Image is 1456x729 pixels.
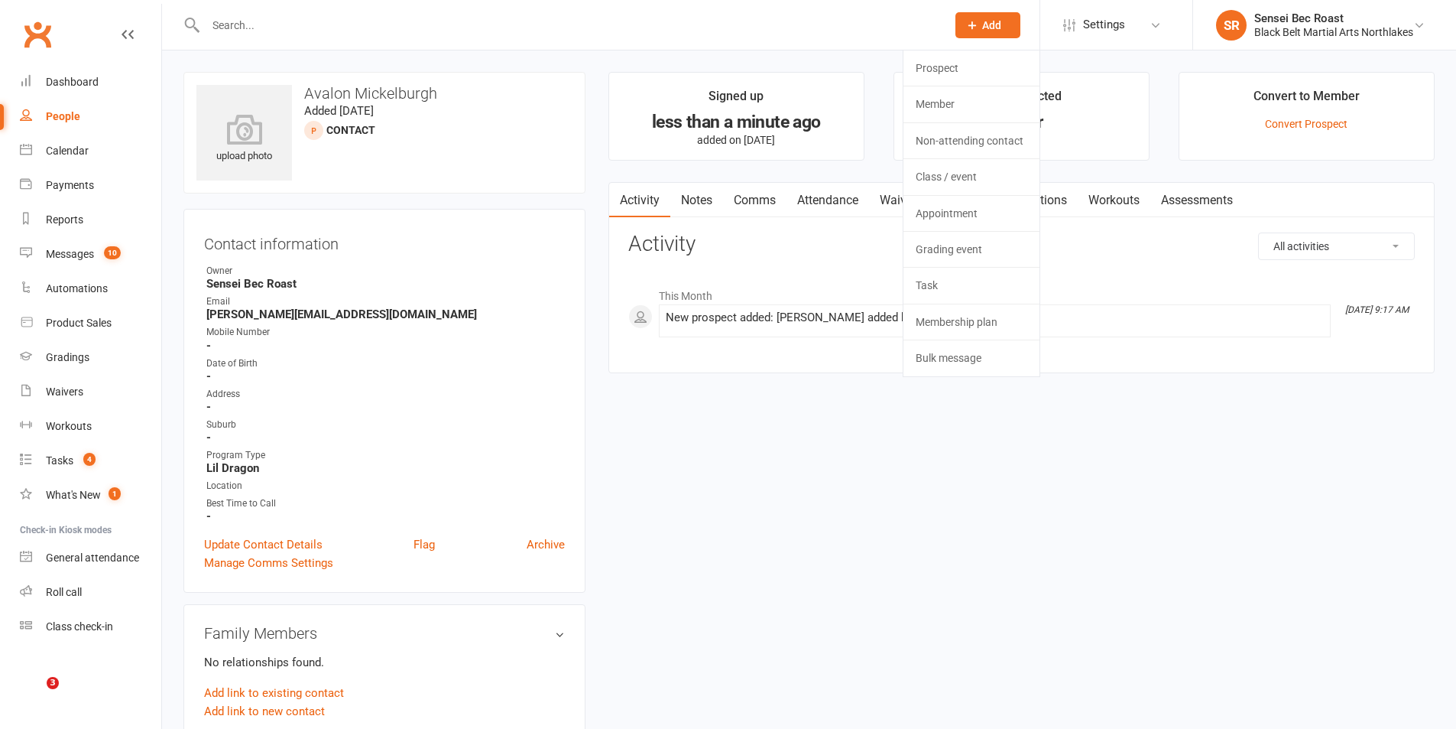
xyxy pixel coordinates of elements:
strong: - [206,509,565,523]
a: Notes [670,183,723,218]
a: Member [903,86,1039,122]
div: Messages [46,248,94,260]
span: 4 [83,453,96,466]
strong: - [206,431,565,444]
div: Date of Birth [206,356,565,371]
a: Add link to existing contact [204,684,344,702]
a: Bulk message [903,340,1039,376]
div: Program Type [206,448,565,463]
a: Non-attending contact [903,123,1039,158]
div: Owner [206,264,565,278]
div: Automations [46,282,108,295]
div: Gradings [46,351,89,363]
a: Tasks 4 [20,444,161,478]
a: Flag [413,535,435,554]
a: Dashboard [20,65,161,99]
h3: Family Members [204,625,565,642]
li: This Month [628,280,1415,304]
a: Prospect [903,50,1039,86]
span: 3 [47,677,59,689]
strong: Sensei Bec Roast [206,277,565,291]
button: Add [955,12,1020,38]
div: Email [206,295,565,309]
div: Reports [46,213,83,226]
div: People [46,110,80,122]
div: Dashboard [46,76,99,88]
h3: Avalon Mickelburgh [196,85,572,102]
strong: - [206,400,565,414]
a: Assessments [1150,183,1244,218]
div: New prospect added: [PERSON_NAME] added by Sensei Bec Roast [666,311,1324,324]
a: Class kiosk mode [20,610,161,644]
div: Tasks [46,454,73,467]
a: Messages 10 [20,237,161,272]
div: Location [206,479,565,493]
i: [DATE] 9:17 AM [1345,304,1409,315]
div: Roll call [46,586,82,598]
a: What's New1 [20,478,161,513]
a: General attendance kiosk mode [20,541,161,575]
a: Attendance [786,183,869,218]
div: Calendar [46,145,89,157]
a: Waivers [20,375,161,409]
a: Waivers [869,183,933,218]
div: Workouts [46,420,92,432]
a: Archive [527,535,565,554]
div: less than a minute ago [623,114,850,130]
a: People [20,99,161,134]
div: Mobile Number [206,325,565,340]
div: Sensei Bec Roast [1254,11,1413,25]
a: Product Sales [20,306,161,340]
p: added on [DATE] [623,134,850,146]
div: Product Sales [46,317,112,329]
input: Search... [201,15,936,36]
a: Membership plan [903,304,1039,340]
a: Class / event [903,159,1039,194]
strong: - [206,339,565,353]
a: Gradings [20,340,161,375]
iframe: Intercom live chat [15,677,52,714]
div: Convert to Member [1253,86,1360,114]
div: upload photo [196,114,292,164]
a: Automations [20,272,161,306]
a: Comms [723,183,786,218]
a: Workouts [1078,183,1150,218]
span: Add [982,19,1001,31]
h3: Contact information [204,229,565,252]
h3: Activity [628,233,1415,256]
div: Suburb [206,418,565,432]
span: 10 [104,246,121,259]
span: Settings [1083,8,1125,42]
a: Reports [20,203,161,237]
a: Calendar [20,134,161,168]
div: Signed up [709,86,764,114]
a: Payments [20,168,161,203]
a: Workouts [20,409,161,444]
span: 1 [109,487,121,500]
div: What's New [46,489,101,501]
div: Address [206,387,565,402]
p: No relationships found. [204,653,565,672]
a: Appointment [903,196,1039,231]
a: Update Contact Details [204,535,323,554]
a: Activity [609,183,670,218]
a: Add link to new contact [204,702,325,721]
div: Class check-in [46,620,113,633]
div: Black Belt Martial Arts Northlakes [1254,25,1413,39]
a: Convert Prospect [1265,118,1347,130]
strong: [PERSON_NAME][EMAIL_ADDRESS][DOMAIN_NAME] [206,308,565,321]
div: SR [1216,10,1247,41]
a: Clubworx [18,15,57,54]
a: Task [903,268,1039,303]
strong: Lil Dragon [206,461,565,475]
div: Best Time to Call [206,496,565,511]
div: Payments [46,179,94,191]
a: Grading event [903,232,1039,267]
time: Added [DATE] [304,104,374,118]
a: Manage Comms Settings [204,554,333,572]
a: Roll call [20,575,161,610]
div: Waivers [46,386,83,398]
strong: - [206,369,565,383]
span: Contact [326,124,375,136]
div: General attendance [46,552,139,564]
